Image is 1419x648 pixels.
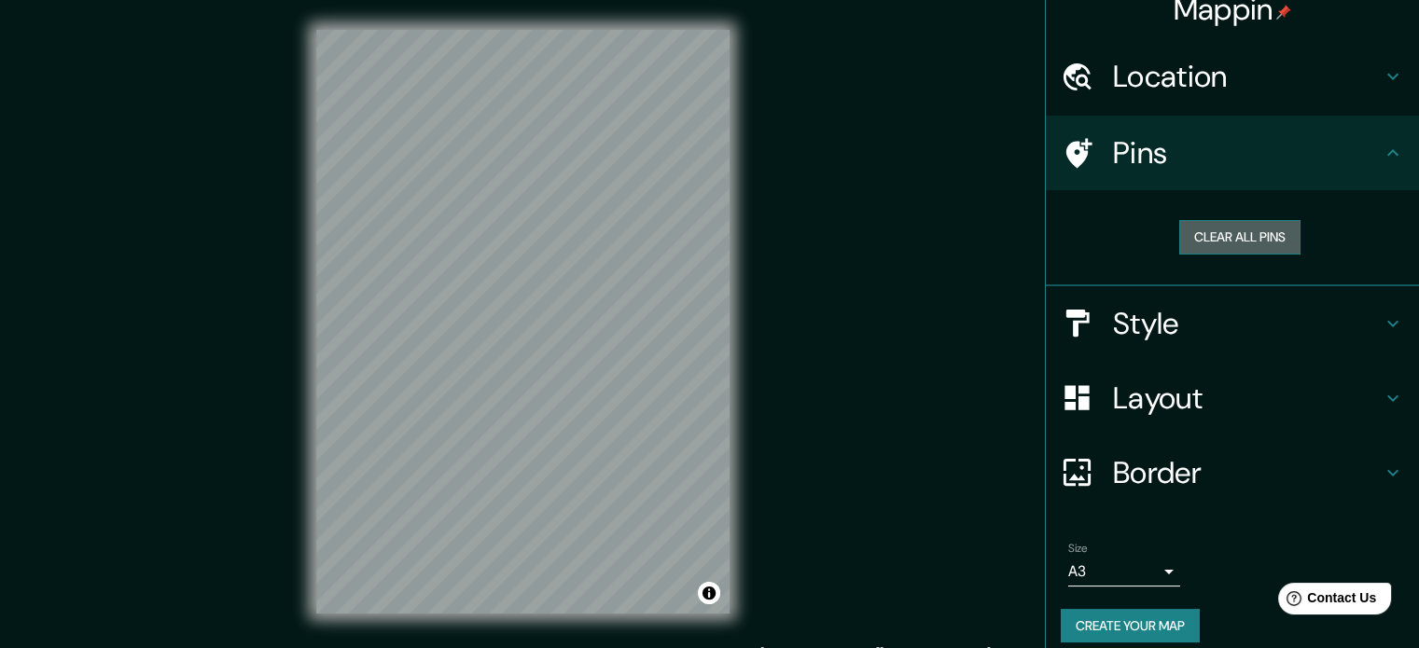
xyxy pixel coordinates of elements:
h4: Layout [1113,379,1382,417]
div: A3 [1068,557,1180,586]
div: Border [1046,435,1419,510]
canvas: Map [316,30,730,614]
button: Toggle attribution [698,582,720,604]
div: Location [1046,39,1419,114]
label: Size [1068,540,1088,556]
div: Layout [1046,361,1419,435]
iframe: Help widget launcher [1253,575,1398,627]
h4: Style [1113,305,1382,342]
button: Clear all pins [1179,220,1301,255]
div: Style [1046,286,1419,361]
img: pin-icon.png [1276,5,1291,20]
button: Create your map [1061,609,1200,643]
div: Pins [1046,116,1419,190]
h4: Pins [1113,134,1382,172]
h4: Border [1113,454,1382,491]
h4: Location [1113,58,1382,95]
